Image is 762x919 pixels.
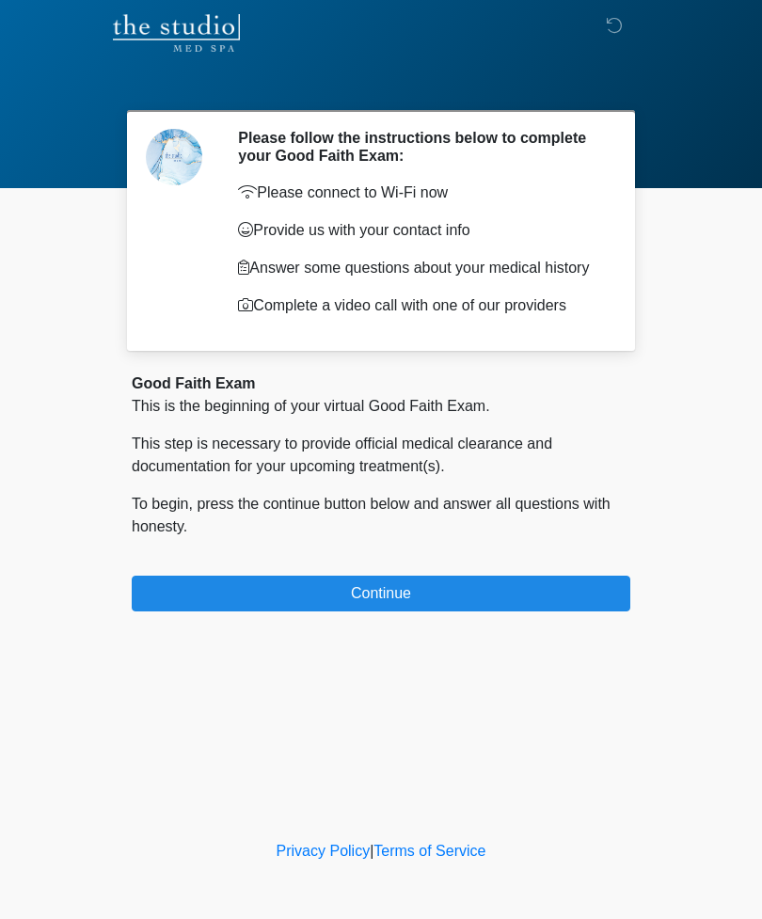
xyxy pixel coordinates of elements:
[238,294,602,317] p: Complete a video call with one of our providers
[238,219,602,242] p: Provide us with your contact info
[373,843,485,859] a: Terms of Service
[132,372,630,395] div: Good Faith Exam
[238,182,602,204] p: Please connect to Wi-Fi now
[132,395,630,418] p: This is the beginning of your virtual Good Faith Exam.
[238,129,602,165] h2: Please follow the instructions below to complete your Good Faith Exam:
[277,843,371,859] a: Privacy Policy
[146,129,202,185] img: Agent Avatar
[238,257,602,279] p: Answer some questions about your medical history
[113,14,240,52] img: The Studio Med Spa Logo
[370,843,373,859] a: |
[132,576,630,611] button: Continue
[132,433,630,478] p: This step is necessary to provide official medical clearance and documentation for your upcoming ...
[132,493,630,538] p: To begin, press the continue button below and answer all questions with honesty.
[118,68,644,103] h1: ‎ ‎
